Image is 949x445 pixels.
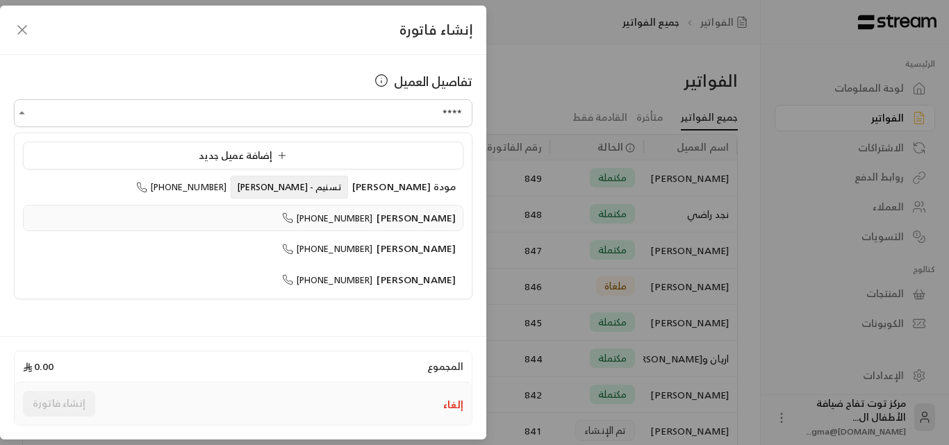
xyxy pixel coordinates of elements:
[377,240,456,257] span: [PERSON_NAME]
[136,179,227,195] span: [PHONE_NUMBER]
[23,360,53,373] span: 0.00
[377,209,456,226] span: [PERSON_NAME]
[352,178,456,195] span: مودة [PERSON_NAME]
[377,271,456,288] span: [PERSON_NAME]
[394,72,472,91] span: تفاصيل العميل
[282,272,373,288] span: [PHONE_NUMBER]
[231,176,348,199] span: تسنيم - [PERSON_NAME]
[443,398,463,412] button: إلغاء
[282,241,373,257] span: [PHONE_NUMBER]
[199,146,292,164] span: إضافة عميل جديد
[427,360,463,373] span: المجموع
[282,210,373,226] span: [PHONE_NUMBER]
[399,17,472,42] span: إنشاء فاتورة
[14,105,31,121] button: Close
